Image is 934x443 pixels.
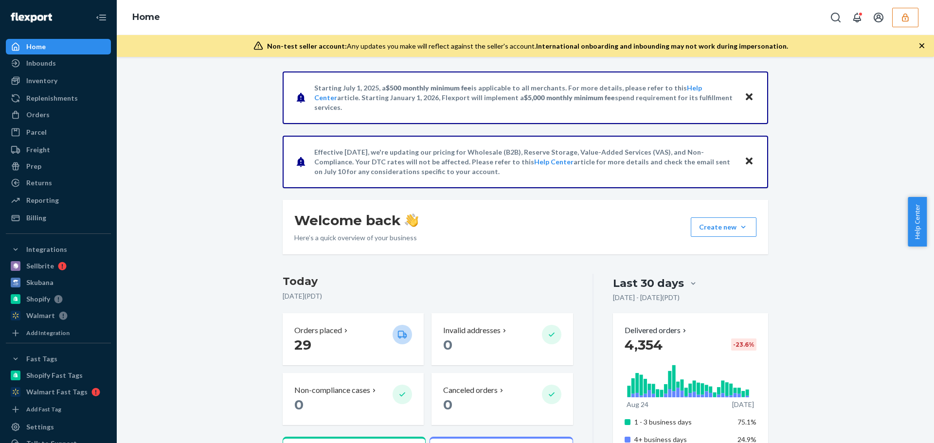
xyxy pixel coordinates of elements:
[613,293,680,302] p: [DATE] - [DATE] ( PDT )
[6,291,111,307] a: Shopify
[6,419,111,435] a: Settings
[6,90,111,106] a: Replenishments
[26,311,55,320] div: Walmart
[26,405,61,413] div: Add Fast Tag
[26,371,83,380] div: Shopify Fast Tags
[732,400,754,409] p: [DATE]
[908,197,927,247] button: Help Center
[26,278,54,287] div: Skubana
[6,107,111,123] a: Orders
[6,55,111,71] a: Inbounds
[132,12,160,22] a: Home
[26,422,54,432] div: Settings
[283,291,573,301] p: [DATE] ( PDT )
[26,161,41,171] div: Prep
[26,387,88,397] div: Walmart Fast Tags
[26,329,70,337] div: Add Integration
[6,404,111,415] a: Add Fast Tag
[6,351,111,367] button: Fast Tags
[625,337,663,353] span: 4,354
[6,258,111,274] a: Sellbrite
[6,73,111,89] a: Inventory
[6,384,111,400] a: Walmart Fast Tags
[283,274,573,289] h3: Today
[26,261,54,271] div: Sellbrite
[431,313,573,365] button: Invalid addresses 0
[26,145,50,155] div: Freight
[125,3,168,32] ol: breadcrumbs
[6,308,111,323] a: Walmart
[6,368,111,383] a: Shopify Fast Tags
[737,418,756,426] span: 75.1%
[743,90,755,105] button: Close
[11,13,52,22] img: Flexport logo
[294,325,342,336] p: Orders placed
[26,58,56,68] div: Inbounds
[6,242,111,257] button: Integrations
[743,155,755,169] button: Close
[26,76,57,86] div: Inventory
[826,8,845,27] button: Open Search Box
[405,213,418,227] img: hand-wave emoji
[26,245,67,254] div: Integrations
[691,217,756,237] button: Create new
[314,147,735,177] p: Effective [DATE], we're updating our pricing for Wholesale (B2B), Reserve Storage, Value-Added Se...
[6,175,111,191] a: Returns
[26,195,59,205] div: Reporting
[294,385,370,396] p: Non-compliance cases
[26,178,52,188] div: Returns
[294,396,304,413] span: 0
[534,158,574,166] a: Help Center
[443,337,452,353] span: 0
[294,337,311,353] span: 29
[294,212,418,229] h1: Welcome back
[6,39,111,54] a: Home
[26,354,57,364] div: Fast Tags
[91,8,111,27] button: Close Navigation
[431,373,573,425] button: Canceled orders 0
[267,42,347,50] span: Non-test seller account:
[294,233,418,243] p: Here’s a quick overview of your business
[443,385,498,396] p: Canceled orders
[634,417,730,427] p: 1 - 3 business days
[869,8,888,27] button: Open account menu
[26,127,47,137] div: Parcel
[267,41,788,51] div: Any updates you make will reflect against the seller's account.
[26,93,78,103] div: Replenishments
[6,142,111,158] a: Freight
[6,210,111,226] a: Billing
[443,325,501,336] p: Invalid addresses
[613,276,684,291] div: Last 30 days
[6,327,111,339] a: Add Integration
[6,193,111,208] a: Reporting
[847,8,867,27] button: Open notifications
[386,84,471,92] span: $500 monthly minimum fee
[524,93,615,102] span: $5,000 monthly minimum fee
[6,159,111,174] a: Prep
[625,325,688,336] button: Delivered orders
[872,414,924,438] iframe: Opens a widget where you can chat to one of our agents
[26,110,50,120] div: Orders
[26,213,46,223] div: Billing
[6,275,111,290] a: Skubana
[536,42,788,50] span: International onboarding and inbounding may not work during impersonation.
[627,400,648,409] p: Aug 24
[26,294,50,304] div: Shopify
[314,83,735,112] p: Starting July 1, 2025, a is applicable to all merchants. For more details, please refer to this a...
[283,313,424,365] button: Orders placed 29
[731,338,756,351] div: -23.6 %
[26,42,46,52] div: Home
[283,373,424,425] button: Non-compliance cases 0
[6,124,111,140] a: Parcel
[443,396,452,413] span: 0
